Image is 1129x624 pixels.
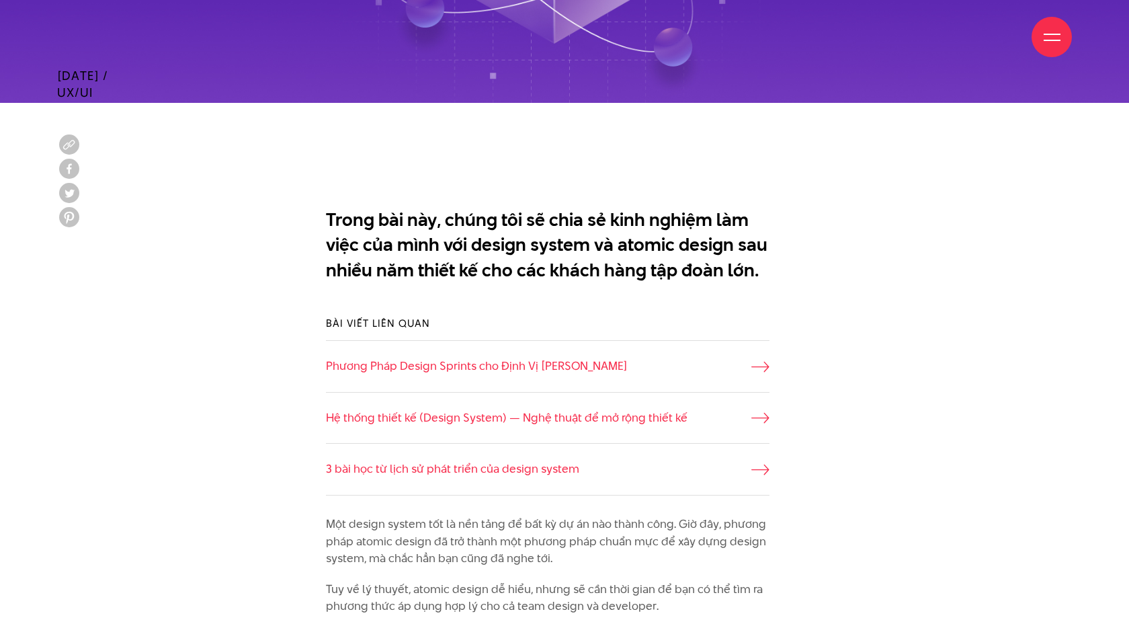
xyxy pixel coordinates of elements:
p: Một design system tốt là nền tảng để bất kỳ dự án nào thành công. Giờ đây, phương pháp atomic des... [326,516,769,568]
p: Trong bài này, chúng tôi sẽ chia sẻ kinh nghiệm làm việc của mình với design system và atomic des... [326,207,769,283]
span: [DATE] / UX/UI [57,67,108,101]
a: Phương Pháp Design Sprints cho Định Vị [PERSON_NAME] [326,358,769,375]
a: 3 bài học từ lịch sử phát triển của design system [326,461,769,478]
a: Hệ thống thiết kế (Design System) — Nghệ thuật để mở rộng thiết kế [326,409,769,427]
h3: Bài viết liên quan [326,316,769,330]
p: Tuy về lý thuyết, atomic design dễ hiểu, nhưng sẽ cần thời gian để bạn có thể tìm ra phương thức ... [326,581,769,615]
